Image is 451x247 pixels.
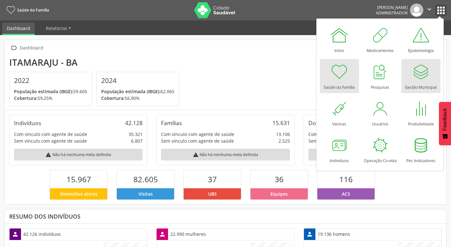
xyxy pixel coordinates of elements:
div: Sem vínculo com agente de saúde [308,138,381,144]
a: Saúde da Família [4,5,49,15]
p: 59.605 [14,88,87,95]
span: UBS [208,191,217,197]
a: Indivíduos [320,132,359,167]
div: Não há nenhuma meta definida [14,149,143,161]
h4: 2024 [101,77,174,85]
span: Cobertura: [101,95,125,101]
i: person [306,231,313,238]
a: Relatórios [41,23,75,34]
div: [PERSON_NAME] [376,5,408,10]
button: Feedback - Mostrar pesquisa [439,102,451,145]
div: Sem vínculo com agente de saúde [14,138,87,144]
a: Medicamentos [361,22,400,56]
a: Pesquisas [361,59,400,93]
span: ACS [342,191,350,197]
a: Produtividade [401,96,440,130]
a: Dashboard [2,23,35,35]
div: 42.126 indivíduos [21,228,63,240]
span: Visitas [138,191,153,197]
div: Indivíduos [14,119,41,126]
i: warning [46,152,51,158]
a: Saúde da Família [320,59,359,93]
div: 13.106 [276,131,290,138]
a: Vacinas [320,96,359,130]
p: 56,90% [101,95,174,101]
div: 2.525 [278,138,290,144]
div: Dashboard [18,43,44,53]
span: Saúde da Família [17,7,49,13]
a: Epidemiologia [401,22,440,56]
div: 42.128 [125,119,143,126]
div: 19.136 homens [315,228,352,240]
a:  Dashboard [9,43,44,53]
a: Início [320,22,359,56]
button: apps [435,5,447,16]
span: Equipes [271,191,288,197]
div: Com vínculo com agente de saúde [161,131,234,138]
a: Gestão Municipal [401,59,440,93]
i:  [9,43,18,53]
h4: 2022 [14,77,87,85]
p: 59,25% [14,95,87,101]
i: person [159,231,166,238]
span: Administrador [376,10,408,16]
img: img [410,4,423,17]
span: Feedback [442,108,448,131]
div: Itamaraju - BA [9,57,184,68]
div: Domicílios [308,119,335,126]
button:  [423,4,435,17]
div: Com vínculo com agente de saúde [14,131,87,138]
div: 6.807 [131,138,143,144]
div: Não há nenhuma meta definida [161,149,290,161]
div: Famílias [161,119,182,126]
span: 36 [275,174,284,184]
a: Usuários [361,96,400,130]
a: Operação Co-vida [361,132,400,167]
span: 15.967 [67,174,91,184]
span: População estimada (IBGE): [14,88,73,94]
span: 82.605 [133,174,158,184]
div: 15.631 [272,119,290,126]
div: 35.321 [129,131,143,138]
span: 37 [208,174,217,184]
div: Sem vínculo com agente de saúde [161,138,234,144]
span: Relatórios [46,25,67,31]
span: Domicílios ativos [60,191,97,197]
a: Pec Indicadores [401,132,440,167]
i: warning [193,152,199,158]
span: População estimada (IBGE): [101,88,160,94]
div: Não há nenhuma meta definida [308,149,437,161]
i:  [426,6,433,13]
div: Resumo dos indivíduos [9,213,442,220]
div: Com vínculo com agente de saúde [308,131,382,138]
div: 22.990 mulheres [168,228,208,240]
span: Cobertura: [14,95,38,101]
p: 62.065 [101,88,174,95]
span: 116 [339,174,353,184]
